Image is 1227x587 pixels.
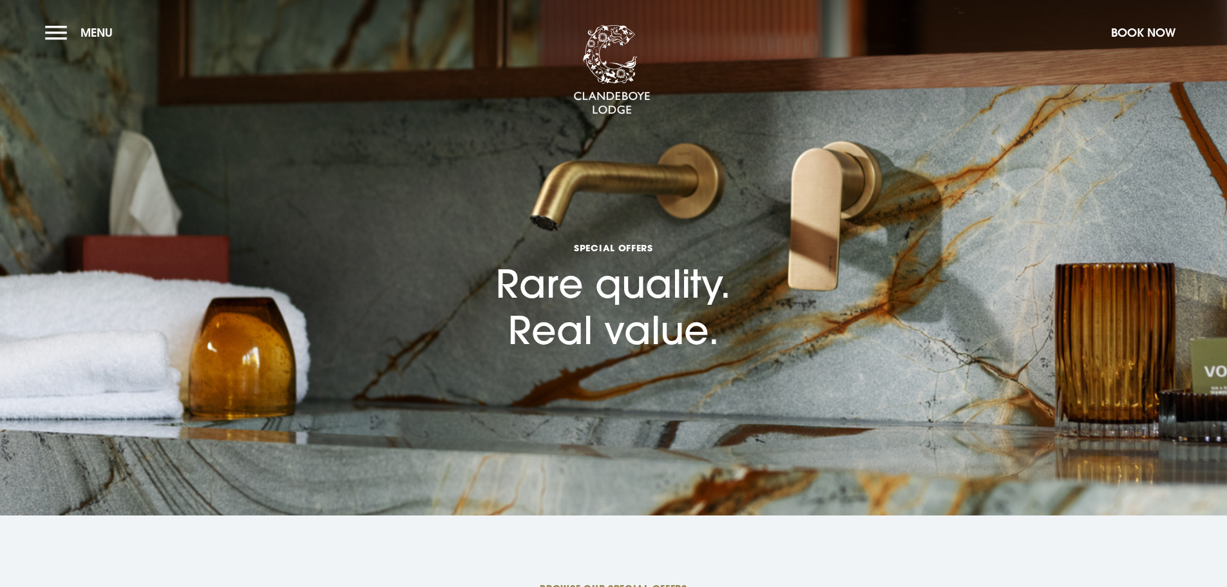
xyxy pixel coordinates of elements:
span: Menu [81,25,113,40]
button: Book Now [1105,19,1182,46]
button: Menu [45,19,119,46]
h1: Rare quality. Real value. [496,169,731,353]
span: Special Offers [496,242,731,254]
img: Clandeboye Lodge [573,25,651,115]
